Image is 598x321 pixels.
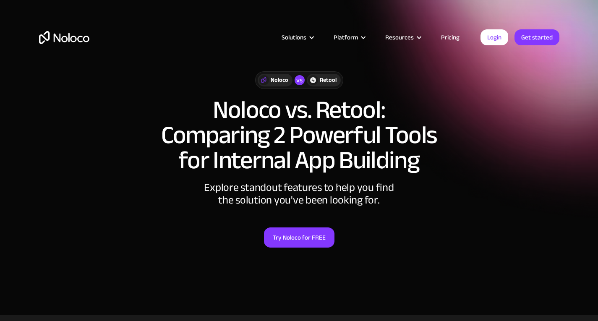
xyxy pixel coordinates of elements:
div: vs [295,75,305,85]
div: Resources [375,32,431,43]
div: Explore standout features to help you find the solution you've been looking for. [173,181,425,206]
div: Platform [334,32,358,43]
a: Login [480,29,508,45]
a: Pricing [431,32,470,43]
div: Resources [385,32,414,43]
div: Solutions [282,32,306,43]
a: Try Noloco for FREE [264,227,334,248]
div: Retool [320,76,337,85]
div: Noloco [271,76,288,85]
a: home [39,31,89,44]
a: Get started [514,29,559,45]
div: Solutions [271,32,323,43]
h1: Noloco vs. Retool: Comparing 2 Powerful Tools for Internal App Building [39,97,559,173]
div: Platform [323,32,375,43]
